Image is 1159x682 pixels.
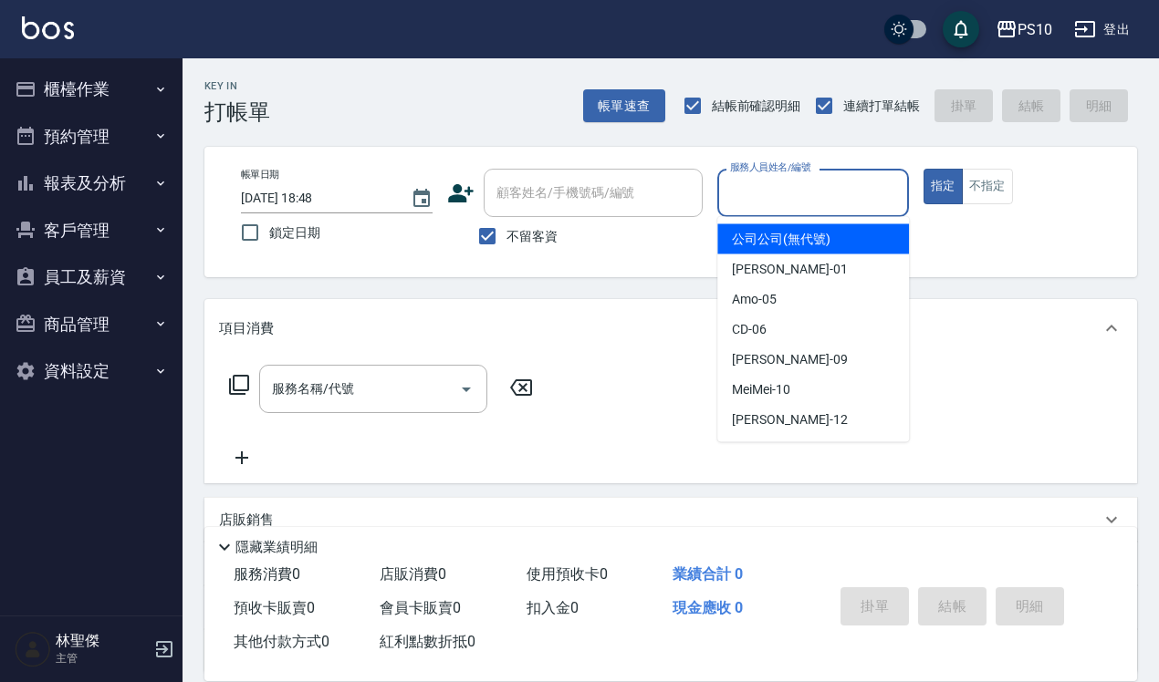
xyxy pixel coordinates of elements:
button: Choose date, selected date is 2025-09-04 [400,177,444,221]
label: 服務人員姓名/編號 [730,160,810,174]
span: 結帳前確認明細 [712,97,801,116]
span: [PERSON_NAME] -01 [732,260,847,279]
span: 紅利點數折抵 0 [380,633,475,650]
button: 指定 [924,169,963,204]
button: PS10 [988,11,1060,48]
button: 櫃檯作業 [7,66,175,113]
span: 會員卡販賣 0 [380,599,461,616]
button: Open [452,375,481,404]
p: 隱藏業績明細 [235,538,318,557]
span: Amo -05 [732,290,777,309]
span: 連續打單結帳 [843,97,920,116]
span: 業績合計 0 [673,565,743,583]
img: Logo [22,16,74,39]
span: 扣入金 0 [527,599,579,616]
h5: 林聖傑 [56,632,149,650]
span: 店販消費 0 [380,565,446,583]
button: save [943,11,979,47]
span: 公司公司 (無代號) [732,230,830,249]
button: 資料設定 [7,347,175,395]
button: 員工及薪資 [7,253,175,301]
img: Person [15,631,51,667]
span: 不留客資 [506,227,558,246]
div: 項目消費 [204,299,1137,357]
span: 鎖定日期 [269,223,320,243]
h2: Key In [204,80,270,92]
p: 項目消費 [219,319,274,338]
p: 主管 [56,650,149,666]
div: PS10 [1018,18,1052,41]
button: 報表及分析 [7,160,175,207]
button: 預約管理 [7,113,175,160]
span: CD -06 [732,320,767,339]
p: 店販銷售 [219,511,274,530]
label: 帳單日期 [241,168,279,181]
span: 其他付款方式 0 [234,633,329,650]
h3: 打帳單 [204,99,270,125]
span: [PERSON_NAME] -12 [732,410,847,429]
span: 使用預收卡 0 [527,565,608,583]
button: 登出 [1067,13,1137,46]
span: MeiMei -10 [732,380,790,399]
button: 商品管理 [7,301,175,348]
button: 不指定 [962,169,1013,204]
button: 客戶管理 [7,207,175,254]
span: 預收卡販賣 0 [234,599,315,616]
div: 店販銷售 [204,498,1137,542]
span: [PERSON_NAME] -09 [732,350,847,369]
span: 現金應收 0 [673,599,743,616]
input: YYYY/MM/DD hh:mm [241,183,392,213]
span: 服務消費 0 [234,565,300,583]
button: 帳單速查 [583,89,665,123]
